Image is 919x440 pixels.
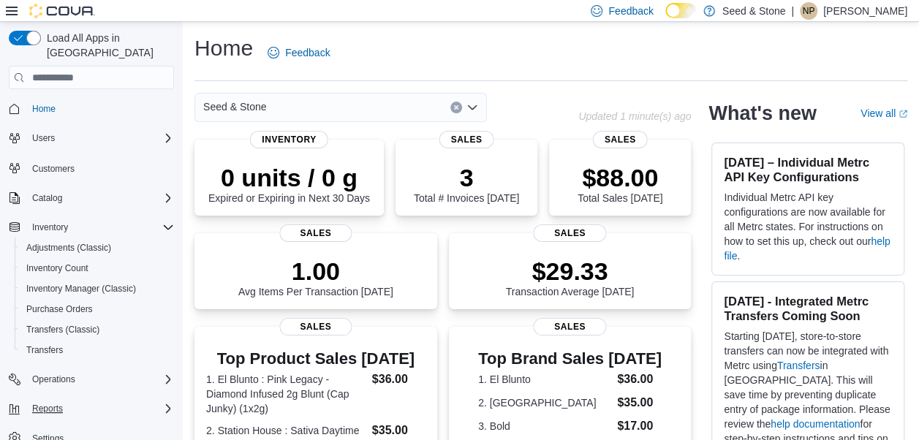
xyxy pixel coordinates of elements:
[279,318,352,335] span: Sales
[206,350,426,368] h3: Top Product Sales [DATE]
[15,278,180,299] button: Inventory Manager (Classic)
[372,371,426,388] dd: $36.00
[26,303,93,315] span: Purchase Orders
[3,188,180,208] button: Catalog
[3,128,180,148] button: Users
[208,163,370,192] p: 0 units / 0 g
[194,34,253,63] h1: Home
[26,219,74,236] button: Inventory
[450,102,462,113] button: Clear input
[26,129,174,147] span: Users
[478,419,611,433] dt: 3. Bold
[578,163,662,204] div: Total Sales [DATE]
[15,299,180,319] button: Purchase Orders
[593,131,648,148] span: Sales
[3,217,180,238] button: Inventory
[20,259,94,277] a: Inventory Count
[534,318,606,335] span: Sales
[285,45,330,60] span: Feedback
[32,163,75,175] span: Customers
[534,224,606,242] span: Sales
[32,373,75,385] span: Operations
[20,300,174,318] span: Purchase Orders
[578,110,691,122] p: Updated 1 minute(s) ago
[861,107,907,119] a: View allExternal link
[20,280,142,297] a: Inventory Manager (Classic)
[823,2,907,20] p: [PERSON_NAME]
[665,3,696,18] input: Dark Mode
[899,110,907,118] svg: External link
[26,100,61,118] a: Home
[724,155,892,184] h3: [DATE] – Individual Metrc API Key Configurations
[208,163,370,204] div: Expired or Expiring in Next 30 Days
[262,38,336,67] a: Feedback
[26,344,63,356] span: Transfers
[206,372,366,416] dt: 1. El Blunto : Pink Legacy - Diamond Infused 2g Blunt (Cap Junky) (1x2g)
[32,132,55,144] span: Users
[617,394,662,411] dd: $35.00
[803,2,815,20] span: NP
[708,102,816,125] h2: What's new
[26,371,174,388] span: Operations
[32,221,68,233] span: Inventory
[238,257,393,297] div: Avg Items Per Transaction [DATE]
[26,160,80,178] a: Customers
[20,239,174,257] span: Adjustments (Classic)
[20,239,117,257] a: Adjustments (Classic)
[724,294,892,323] h3: [DATE] - Integrated Metrc Transfers Coming Soon
[29,4,95,18] img: Cova
[608,4,653,18] span: Feedback
[478,395,611,410] dt: 2. [GEOGRAPHIC_DATA]
[26,371,81,388] button: Operations
[724,190,892,263] p: Individual Metrc API key configurations are now available for all Metrc states. For instructions ...
[26,189,68,207] button: Catalog
[800,2,817,20] div: Natalyn Parsons
[777,360,820,371] a: Transfers
[20,341,69,359] a: Transfers
[26,400,174,417] span: Reports
[32,403,63,414] span: Reports
[478,372,611,387] dt: 1. El Blunto
[722,2,785,20] p: Seed & Stone
[791,2,794,20] p: |
[26,283,136,295] span: Inventory Manager (Classic)
[20,280,174,297] span: Inventory Manager (Classic)
[26,324,99,335] span: Transfers (Classic)
[478,350,662,368] h3: Top Brand Sales [DATE]
[466,102,478,113] button: Open list of options
[506,257,635,297] div: Transaction Average [DATE]
[41,31,174,60] span: Load All Apps in [GEOGRAPHIC_DATA]
[26,99,174,118] span: Home
[439,131,494,148] span: Sales
[26,400,69,417] button: Reports
[20,300,99,318] a: Purchase Orders
[617,417,662,435] dd: $17.00
[20,321,174,338] span: Transfers (Classic)
[3,369,180,390] button: Operations
[250,131,328,148] span: Inventory
[26,262,88,274] span: Inventory Count
[372,422,426,439] dd: $35.00
[414,163,519,204] div: Total # Invoices [DATE]
[20,321,105,338] a: Transfers (Classic)
[3,98,180,119] button: Home
[26,189,174,207] span: Catalog
[3,398,180,419] button: Reports
[15,319,180,340] button: Transfers (Classic)
[26,159,174,177] span: Customers
[20,259,174,277] span: Inventory Count
[578,163,662,192] p: $88.00
[15,258,180,278] button: Inventory Count
[203,98,266,115] span: Seed & Stone
[26,242,111,254] span: Adjustments (Classic)
[506,257,635,286] p: $29.33
[724,235,890,262] a: help file
[414,163,519,192] p: 3
[238,257,393,286] p: 1.00
[32,192,62,204] span: Catalog
[26,129,61,147] button: Users
[20,341,174,359] span: Transfers
[26,219,174,236] span: Inventory
[3,157,180,178] button: Customers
